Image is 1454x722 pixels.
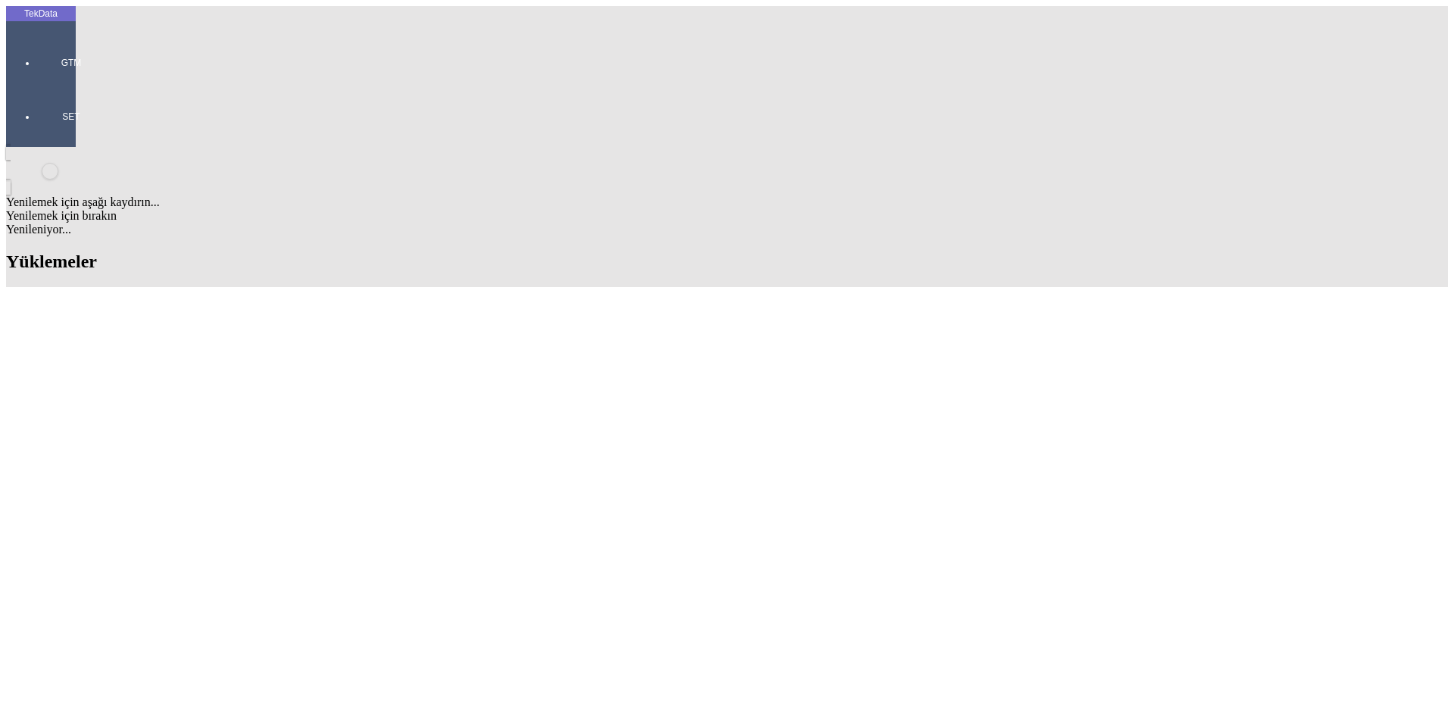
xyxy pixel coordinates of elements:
[6,209,1448,223] div: Yenilemek için bırakın
[48,111,94,123] span: SET
[6,252,1448,272] h2: Yüklemeler
[48,57,94,69] span: GTM
[6,8,76,20] div: TekData
[6,223,1448,236] div: Yenileniyor...
[6,195,1448,209] div: Yenilemek için aşağı kaydırın...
